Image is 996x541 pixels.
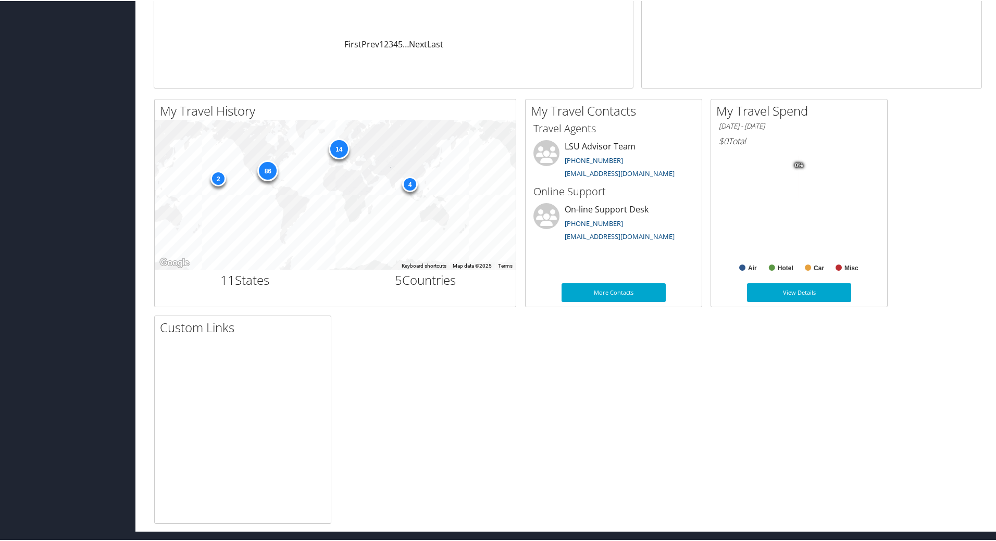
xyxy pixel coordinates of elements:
span: 5 [395,270,402,287]
a: Prev [362,37,379,49]
div: 4 [402,175,418,191]
h2: Countries [343,270,508,288]
span: 11 [220,270,235,287]
a: 3 [389,37,393,49]
a: Terms (opens in new tab) [498,262,513,268]
span: $0 [719,134,728,146]
text: Car [814,263,824,271]
a: [EMAIL_ADDRESS][DOMAIN_NAME] [565,168,675,177]
li: LSU Advisor Team [528,139,699,182]
a: More Contacts [562,282,666,301]
h2: My Travel Contacts [531,101,702,119]
h3: Travel Agents [533,120,694,135]
h2: States [163,270,328,288]
text: Misc [844,263,858,271]
h6: [DATE] - [DATE] [719,120,879,130]
h6: Total [719,134,879,146]
div: 2 [210,170,226,185]
a: Open this area in Google Maps (opens a new window) [157,255,192,269]
h2: My Travel History [160,101,516,119]
a: 5 [398,37,403,49]
div: 14 [328,137,349,158]
a: 1 [379,37,384,49]
li: On-line Support Desk [528,202,699,245]
text: Hotel [778,263,793,271]
h2: Custom Links [160,318,331,335]
a: First [344,37,362,49]
text: Air [748,263,757,271]
a: Last [427,37,443,49]
a: [PHONE_NUMBER] [565,218,623,227]
h2: My Travel Spend [716,101,887,119]
span: Map data ©2025 [453,262,492,268]
div: 86 [257,159,278,180]
a: Next [409,37,427,49]
span: … [403,37,409,49]
img: Google [157,255,192,269]
a: 4 [393,37,398,49]
h3: Online Support [533,183,694,198]
a: View Details [747,282,851,301]
a: [PHONE_NUMBER] [565,155,623,164]
tspan: 0% [795,161,803,168]
button: Keyboard shortcuts [402,261,446,269]
a: 2 [384,37,389,49]
a: [EMAIL_ADDRESS][DOMAIN_NAME] [565,231,675,240]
